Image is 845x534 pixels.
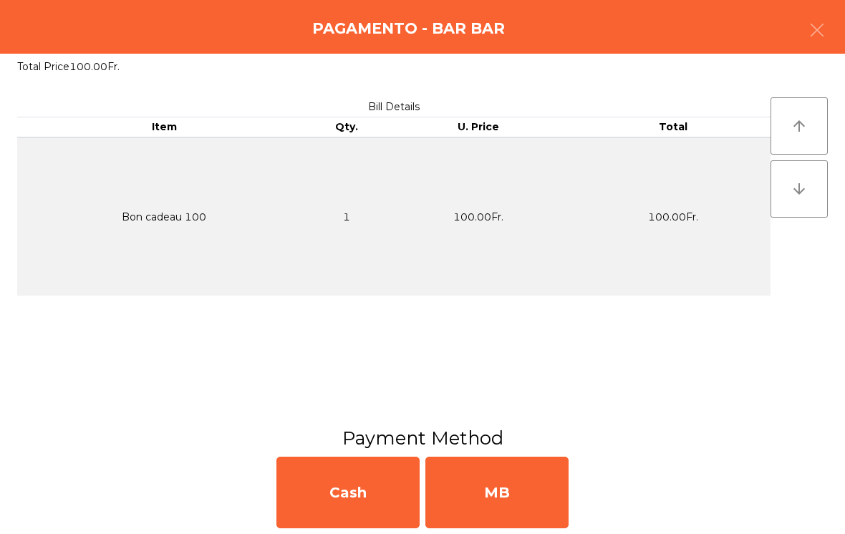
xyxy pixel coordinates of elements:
[17,60,69,73] span: Total Price
[425,457,569,528] div: MB
[311,117,381,137] th: Qty.
[368,100,420,113] span: Bill Details
[311,137,381,296] td: 1
[276,457,420,528] div: Cash
[11,425,834,451] h3: Payment Method
[791,117,808,135] i: arrow_upward
[791,180,808,198] i: arrow_downward
[69,60,120,73] span: 100.00Fr.
[17,117,311,137] th: Item
[576,117,771,137] th: Total
[382,137,576,296] td: 100.00Fr.
[17,137,311,296] td: Bon cadeau 100
[576,137,771,296] td: 100.00Fr.
[771,160,828,218] button: arrow_downward
[382,117,576,137] th: U. Price
[771,97,828,155] button: arrow_upward
[312,18,505,39] h4: Pagamento - Bar BAR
